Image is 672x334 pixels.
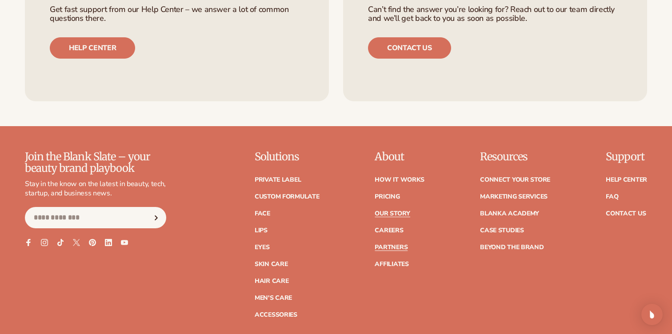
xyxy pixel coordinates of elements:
a: Help Center [606,177,647,183]
a: Blanka Academy [480,211,539,217]
a: Lips [255,227,268,234]
a: Pricing [375,194,400,200]
a: Private label [255,177,301,183]
a: Case Studies [480,227,524,234]
a: Help center [50,37,135,59]
a: Careers [375,227,403,234]
a: Eyes [255,244,270,250]
a: Hair Care [255,278,288,284]
p: About [375,151,424,163]
a: Affiliates [375,261,408,267]
p: Stay in the know on the latest in beauty, tech, startup, and business news. [25,179,166,198]
p: Resources [480,151,550,163]
a: Connect your store [480,177,550,183]
p: Can’t find the answer you’re looking for? Reach out to our team directly and we’ll get back to yo... [368,5,622,23]
div: Open Intercom Messenger [641,304,663,325]
a: Our Story [375,211,410,217]
a: Contact us [368,37,451,59]
a: Partners [375,244,408,250]
p: Support [606,151,647,163]
a: How It Works [375,177,424,183]
a: Contact Us [606,211,646,217]
a: Accessories [255,312,297,318]
a: Skin Care [255,261,288,267]
p: Solutions [255,151,320,163]
a: Face [255,211,270,217]
a: Beyond the brand [480,244,544,250]
p: Join the Blank Slate – your beauty brand playbook [25,151,166,175]
a: FAQ [606,194,618,200]
a: Custom formulate [255,194,320,200]
a: Men's Care [255,295,292,301]
a: Marketing services [480,194,548,200]
p: Get fast support from our Help Center – we answer a lot of common questions there. [50,5,304,23]
button: Subscribe [146,207,166,228]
